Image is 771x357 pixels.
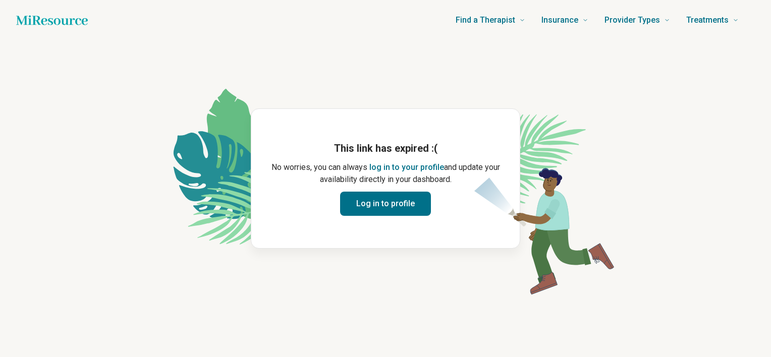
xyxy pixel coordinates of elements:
[16,10,88,30] a: Home page
[541,13,578,27] span: Insurance
[604,13,660,27] span: Provider Types
[267,141,504,155] h1: This link has expired :(
[686,13,729,27] span: Treatments
[369,161,444,173] button: log in to your profile
[340,192,431,216] button: Log in to profile
[456,13,515,27] span: Find a Therapist
[267,161,504,186] p: No worries, you can always and update your availability directly in your dashboard.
